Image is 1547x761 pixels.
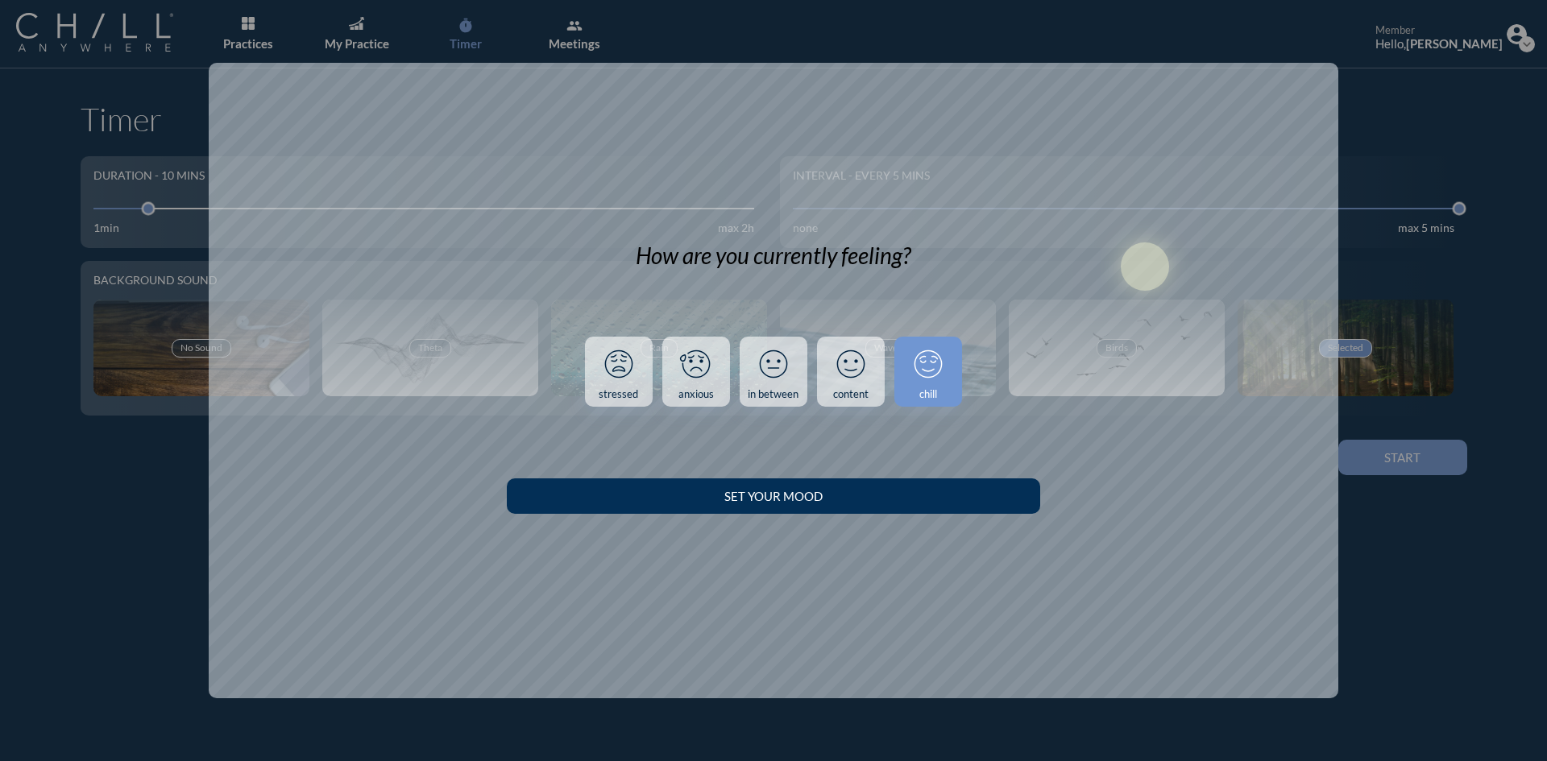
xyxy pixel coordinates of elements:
a: content [817,337,885,407]
div: stressed [599,388,638,401]
div: chill [919,388,937,401]
button: Set your Mood [507,478,1039,514]
a: stressed [585,337,653,407]
div: content [833,388,869,401]
div: anxious [678,388,714,401]
div: Set your Mood [535,489,1011,503]
a: in between [740,337,807,407]
a: anxious [662,337,730,407]
div: How are you currently feeling? [636,242,910,270]
div: in between [748,388,798,401]
a: chill [894,337,962,407]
